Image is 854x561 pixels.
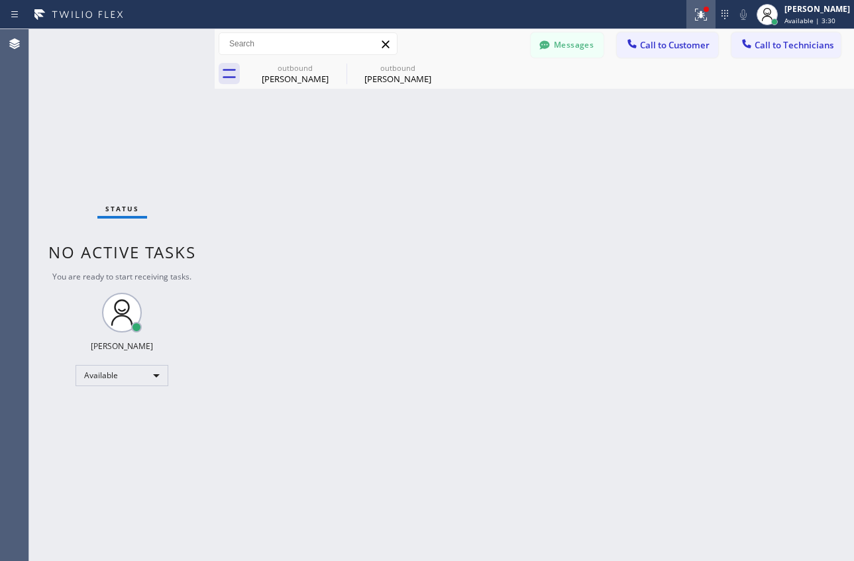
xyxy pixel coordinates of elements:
[245,59,345,89] div: Naomi Kim
[617,32,718,58] button: Call to Customer
[640,39,710,51] span: Call to Customer
[731,32,841,58] button: Call to Technicians
[76,365,168,386] div: Available
[245,63,345,73] div: outbound
[48,241,196,263] span: No active tasks
[734,5,753,24] button: Mute
[531,32,604,58] button: Messages
[91,340,153,352] div: [PERSON_NAME]
[348,59,448,89] div: Alicia Clancy
[784,16,835,25] span: Available | 3:30
[755,39,833,51] span: Call to Technicians
[784,3,850,15] div: [PERSON_NAME]
[348,63,448,73] div: outbound
[348,73,448,85] div: [PERSON_NAME]
[52,271,191,282] span: You are ready to start receiving tasks.
[219,33,397,54] input: Search
[105,204,139,213] span: Status
[245,73,345,85] div: [PERSON_NAME]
